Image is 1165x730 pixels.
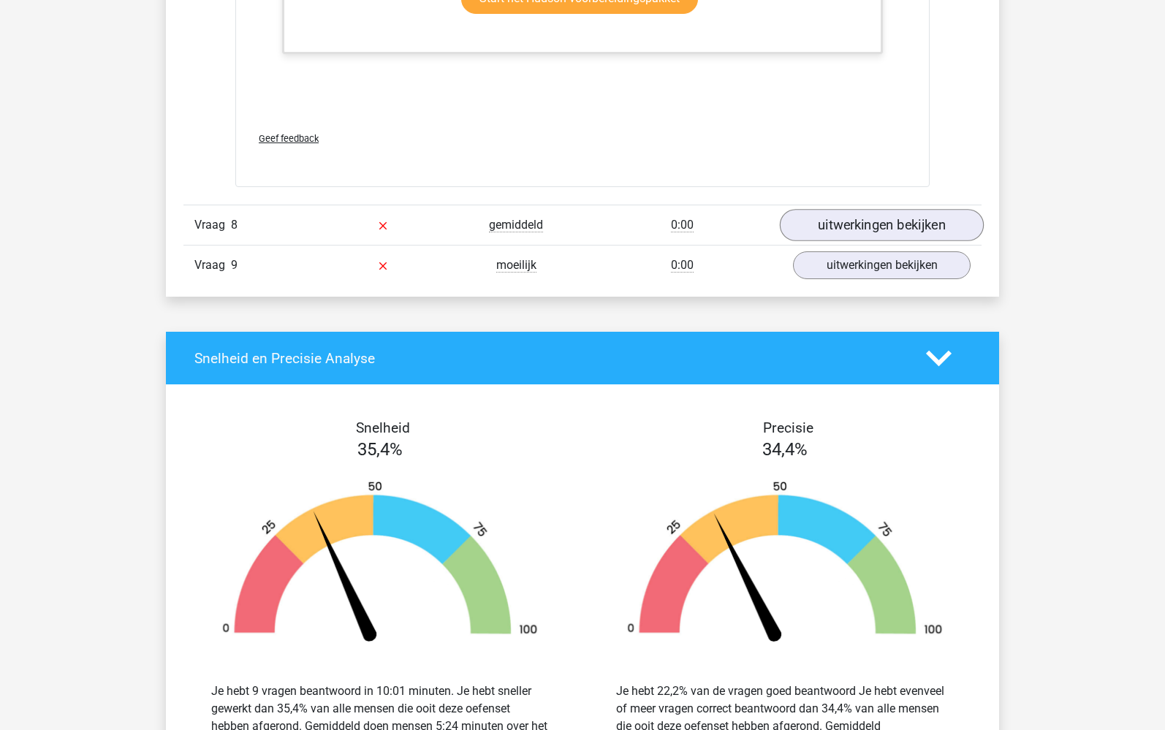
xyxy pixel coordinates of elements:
h4: Precisie [599,419,976,436]
span: 34,4% [762,439,808,460]
img: 34.f45c3573b1f5.png [604,480,965,647]
span: 8 [231,218,238,232]
a: uitwerkingen bekijken [793,251,971,279]
span: 35,4% [357,439,403,460]
span: 0:00 [671,258,694,273]
span: gemiddeld [489,218,543,232]
span: Vraag [194,216,231,234]
span: Geef feedback [259,133,319,144]
span: Vraag [194,256,231,274]
h4: Snelheid [194,419,572,436]
span: 0:00 [671,218,694,232]
img: 35.40f4675ce624.png [200,480,561,647]
a: uitwerkingen bekijken [780,209,984,241]
span: moeilijk [496,258,536,273]
h4: Snelheid en Precisie Analyse [194,350,904,367]
span: 9 [231,258,238,272]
